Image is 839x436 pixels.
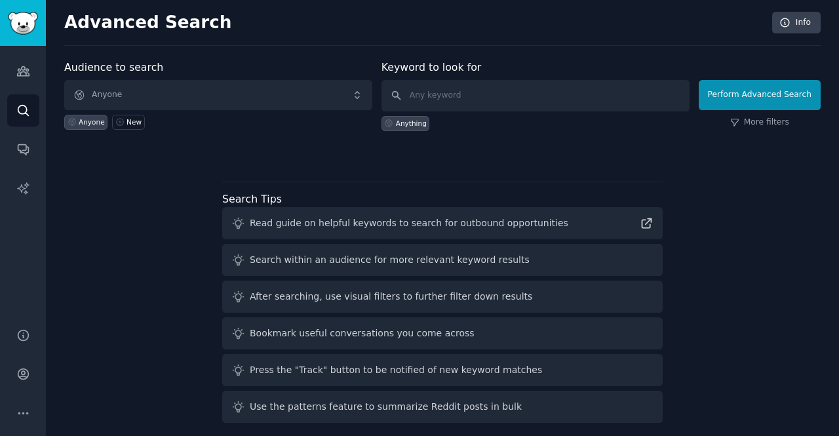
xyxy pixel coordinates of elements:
[250,290,532,304] div: After searching, use visual filters to further filter down results
[699,80,821,110] button: Perform Advanced Search
[250,216,568,230] div: Read guide on helpful keywords to search for outbound opportunities
[8,12,38,35] img: GummySearch logo
[79,117,105,127] div: Anyone
[772,12,821,34] a: Info
[127,117,142,127] div: New
[250,253,530,267] div: Search within an audience for more relevant keyword results
[396,119,427,128] div: Anything
[222,193,282,205] label: Search Tips
[381,61,482,73] label: Keyword to look for
[250,400,522,414] div: Use the patterns feature to summarize Reddit posts in bulk
[730,117,789,129] a: More filters
[112,115,144,130] a: New
[381,80,690,111] input: Any keyword
[250,327,475,340] div: Bookmark useful conversations you come across
[250,363,542,377] div: Press the "Track" button to be notified of new keyword matches
[64,80,372,110] button: Anyone
[64,12,765,33] h2: Advanced Search
[64,61,163,73] label: Audience to search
